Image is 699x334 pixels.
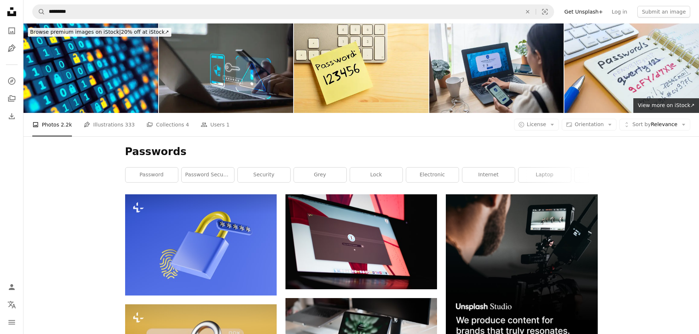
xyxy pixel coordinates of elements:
[638,102,695,108] span: View more on iStock ↗
[294,23,429,113] img: Easy Password (Click for more)
[33,5,45,19] button: Search Unsplash
[527,121,546,127] span: License
[462,168,515,182] a: internet
[186,121,189,129] span: 4
[285,238,437,245] a: a rectangular cellular device
[632,121,677,128] span: Relevance
[607,6,631,18] a: Log in
[4,41,19,56] a: Illustrations
[564,23,699,113] img: Time to change strong password from weak. Notepad with passwords.
[619,119,690,131] button: Sort byRelevance
[23,23,176,41] a: Browse premium images on iStock|20% off at iStock↗
[406,168,459,182] a: electronic
[23,23,158,113] img: Encryption your data. Binary code and digital Lock. Hacker attack and data breach. Big data with ...
[84,113,135,136] a: Illustrations 333
[125,145,598,158] h1: Passwords
[30,29,121,35] span: Browse premium images on iStock |
[4,297,19,312] button: Language
[575,168,627,182] a: computer
[294,168,346,182] a: grey
[637,6,690,18] button: Submit an image
[125,242,277,248] a: Blue padlock and yellow fingerprint behind hovering on air. Password interface to log in. Cyber s...
[562,119,616,131] button: Orientation
[125,121,135,129] span: 333
[125,168,178,182] a: password
[520,5,536,19] button: Clear
[30,29,169,35] span: 20% off at iStock ↗
[560,6,607,18] a: Get Unsplash+
[201,113,230,136] a: Users 1
[575,121,604,127] span: Orientation
[182,168,234,182] a: password security
[238,168,290,182] a: security
[32,4,554,19] form: Find visuals sitewide
[632,121,651,127] span: Sort by
[429,23,564,113] img: Two-Factor Authentication (2FA) security login in securely to her laptop
[4,91,19,106] a: Collections
[350,168,403,182] a: lock
[514,119,559,131] button: License
[125,194,277,295] img: Blue padlock and yellow fingerprint behind hovering on air. Password interface to log in. Cyber s...
[146,113,189,136] a: Collections 4
[4,74,19,88] a: Explore
[518,168,571,182] a: laptop
[226,121,230,129] span: 1
[159,23,294,113] img: Cyber crime and cyber security alert warning concept. Hand using laptop and smartphone with 2 ste...
[633,98,699,113] a: View more on iStock↗
[536,5,554,19] button: Visual search
[4,315,19,330] button: Menu
[4,109,19,124] a: Download History
[4,280,19,294] a: Log in / Sign up
[285,194,437,289] img: a rectangular cellular device
[4,23,19,38] a: Photos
